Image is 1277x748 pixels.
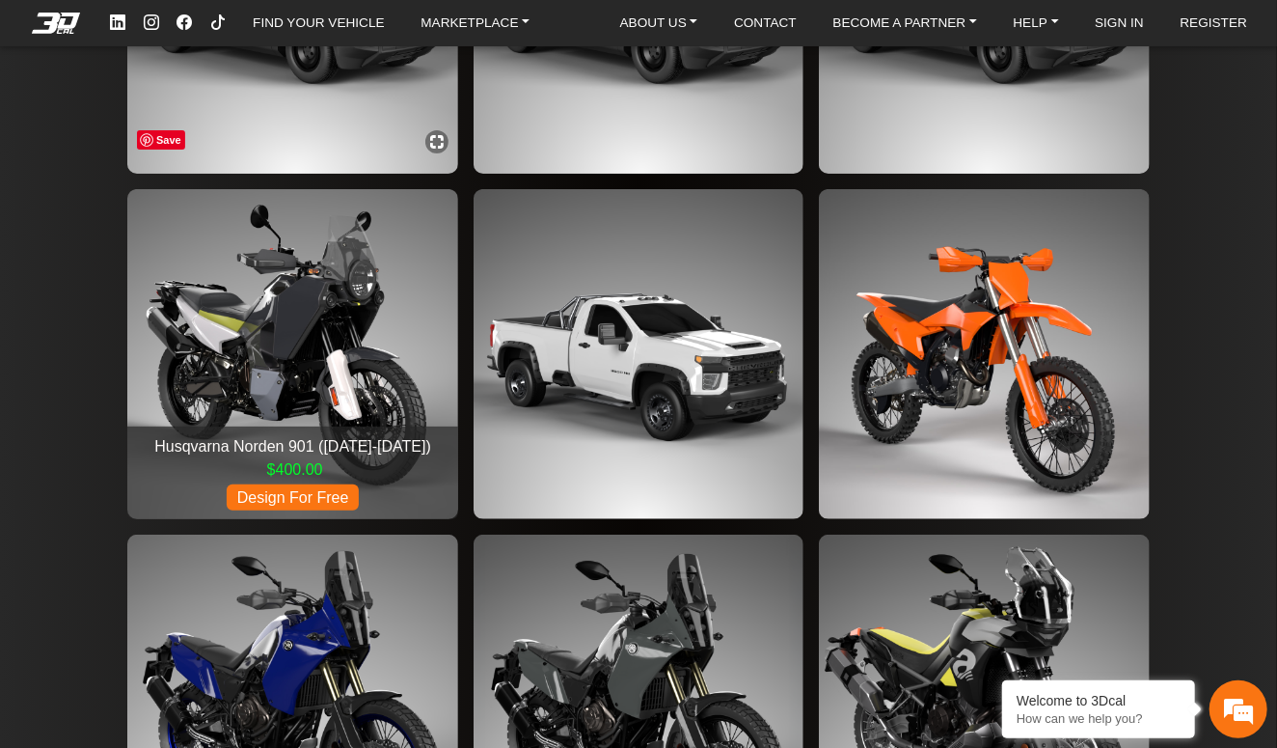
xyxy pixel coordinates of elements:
[819,189,1149,519] img: KTM SX-F/SX (2024-)
[245,10,392,37] a: FIND YOUR VEHICLE
[127,435,457,458] p: Husqvarna Norden 901 (2021-2024)
[1017,693,1181,708] div: Welcome to 3Dcal
[227,485,358,511] span: Design For Free
[1017,711,1181,726] p: How can we help you?
[267,458,323,482] span: $400.00
[474,189,803,519] img: Chevrolet Silverado 3500 HD (2020-2023)
[1006,10,1067,37] a: HELP
[826,10,985,37] a: BECOME A PARTNER
[127,189,457,519] img: Husqvarna Norden 901 (2021-2024)
[726,10,804,37] a: CONTACT
[612,10,706,37] a: ABOUT US
[413,10,537,37] a: MARKETPLACE
[137,130,185,150] span: Save
[1173,10,1256,37] a: REGISTER
[1087,10,1152,37] a: SIGN IN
